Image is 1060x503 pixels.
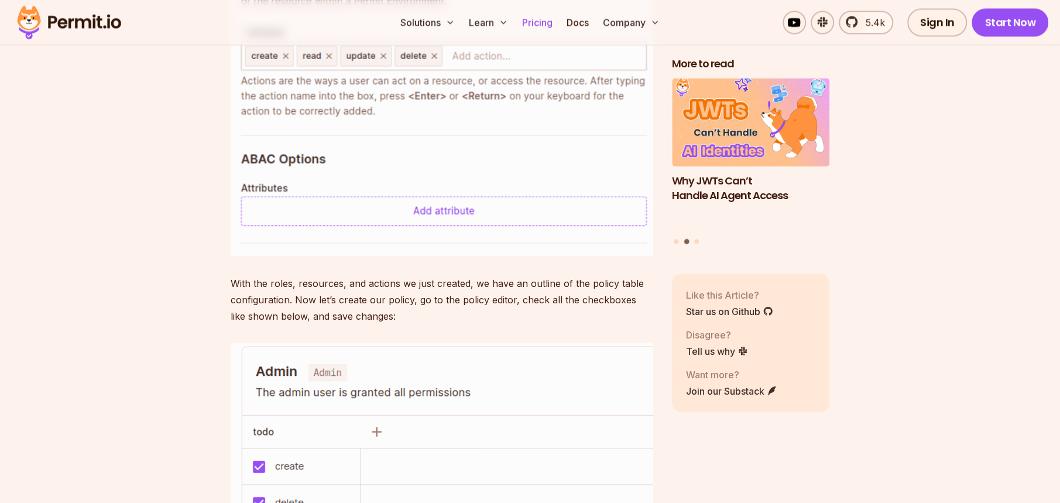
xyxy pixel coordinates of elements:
a: Docs [562,11,594,34]
a: Start Now [972,8,1048,36]
h2: More to read [672,56,830,71]
li: 2 of 3 [672,78,830,232]
a: Tell us why [686,344,748,358]
a: Pricing [517,11,557,34]
img: Permit logo [12,2,126,42]
button: Go to slide 2 [684,239,689,244]
p: Disagree? [686,327,748,341]
img: Why JWTs Can’t Handle AI Agent Access [672,78,830,167]
p: With the roles, resources, and actions we just created, we have an outline of the policy table co... [231,275,653,324]
a: 5.4k [839,11,893,34]
button: Learn [464,11,513,34]
div: Posts [672,78,830,246]
p: Like this Article? [686,288,773,302]
a: Why JWTs Can’t Handle AI Agent AccessWhy JWTs Can’t Handle AI Agent Access [672,78,830,232]
a: Sign In [907,8,968,36]
button: Go to slide 1 [674,239,678,244]
button: Go to slide 3 [694,239,699,244]
h3: Why JWTs Can’t Handle AI Agent Access [672,173,830,203]
span: 5.4k [859,15,885,29]
a: Star us on Github [686,304,773,318]
a: Join our Substack [686,384,777,398]
button: Solutions [396,11,459,34]
button: Company [598,11,664,34]
p: Want more? [686,367,777,381]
